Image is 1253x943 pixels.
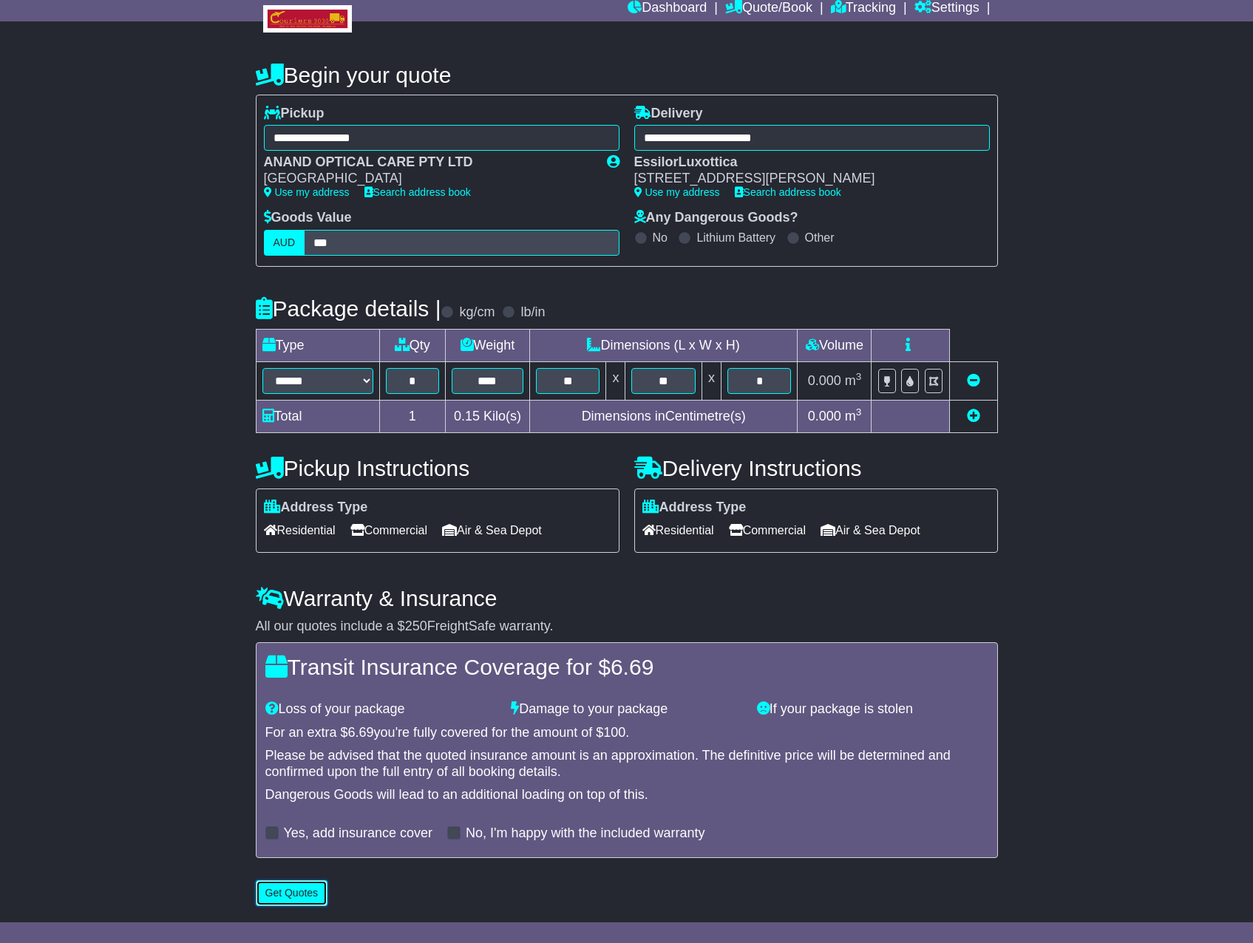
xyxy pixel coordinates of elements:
[454,409,480,423] span: 0.15
[856,406,862,418] sup: 3
[466,825,705,842] label: No, I'm happy with the included warranty
[445,329,529,361] td: Weight
[256,63,998,87] h4: Begin your quote
[653,231,668,245] label: No
[729,519,806,542] span: Commercial
[348,725,374,740] span: 6.69
[805,231,835,245] label: Other
[442,519,542,542] span: Air & Sea Depot
[256,619,998,635] div: All our quotes include a $ FreightSafe warranty.
[264,500,368,516] label: Address Type
[264,154,592,171] div: ANAND OPTICAL CARE PTY LTD
[845,373,862,388] span: m
[256,329,379,361] td: Type
[264,171,592,187] div: [GEOGRAPHIC_DATA]
[808,373,841,388] span: 0.000
[611,655,653,679] span: 6.69
[264,186,350,198] a: Use my address
[264,210,352,226] label: Goods Value
[520,304,545,321] label: lb/in
[256,400,379,432] td: Total
[503,701,750,718] div: Damage to your package
[634,154,975,171] div: EssilorLuxottica
[529,400,798,432] td: Dimensions in Centimetre(s)
[265,787,988,803] div: Dangerous Goods will lead to an additional loading on top of this.
[529,329,798,361] td: Dimensions (L x W x H)
[256,296,441,321] h4: Package details |
[264,519,336,542] span: Residential
[634,210,798,226] label: Any Dangerous Goods?
[284,825,432,842] label: Yes, add insurance cover
[750,701,996,718] div: If your package is stolen
[265,655,988,679] h4: Transit Insurance Coverage for $
[265,748,988,780] div: Please be advised that the quoted insurance amount is an approximation. The definitive price will...
[256,456,619,480] h4: Pickup Instructions
[603,725,625,740] span: 100
[808,409,841,423] span: 0.000
[967,373,980,388] a: Remove this item
[256,880,328,906] button: Get Quotes
[265,725,988,741] div: For an extra $ you're fully covered for the amount of $ .
[459,304,495,321] label: kg/cm
[364,186,471,198] a: Search address book
[845,409,862,423] span: m
[445,400,529,432] td: Kilo(s)
[264,106,325,122] label: Pickup
[634,456,998,480] h4: Delivery Instructions
[379,329,445,361] td: Qty
[642,500,747,516] label: Address Type
[821,519,920,542] span: Air & Sea Depot
[634,186,720,198] a: Use my address
[606,361,625,400] td: x
[702,361,721,400] td: x
[256,586,998,610] h4: Warranty & Insurance
[405,619,427,633] span: 250
[634,171,975,187] div: [STREET_ADDRESS][PERSON_NAME]
[967,409,980,423] a: Add new item
[735,186,841,198] a: Search address book
[379,400,445,432] td: 1
[258,701,504,718] div: Loss of your package
[856,371,862,382] sup: 3
[696,231,775,245] label: Lithium Battery
[798,329,872,361] td: Volume
[634,106,703,122] label: Delivery
[642,519,714,542] span: Residential
[350,519,427,542] span: Commercial
[264,230,305,256] label: AUD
